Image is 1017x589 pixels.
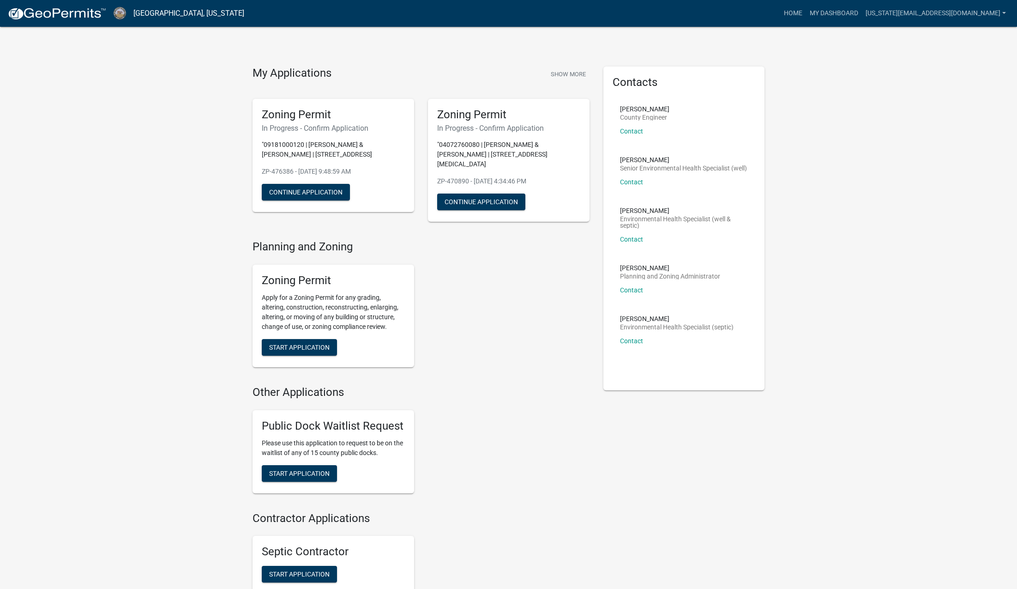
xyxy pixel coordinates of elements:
[253,386,590,501] wm-workflow-list-section: Other Applications
[262,566,337,583] button: Start Application
[620,114,669,121] p: County Engineer
[114,7,126,19] img: Cerro Gordo County, Iowa
[253,386,590,399] h4: Other Applications
[262,184,350,200] button: Continue Application
[620,286,643,294] a: Contact
[262,438,405,458] p: Please use this application to request to be on the waitlist of any of 15 county public docks.
[262,419,405,433] h5: Public Dock Waitlist Request
[620,273,720,279] p: Planning and Zoning Administrator
[253,67,331,80] h4: My Applications
[620,128,643,135] a: Contact
[262,108,405,121] h5: Zoning Permit
[620,207,748,214] p: [PERSON_NAME]
[437,194,525,210] button: Continue Application
[133,6,244,21] a: [GEOGRAPHIC_DATA], [US_STATE]
[620,236,643,243] a: Contact
[437,140,580,169] p: "04072760080 | [PERSON_NAME] & [PERSON_NAME] | [STREET_ADDRESS][MEDICAL_DATA]
[437,176,580,186] p: ZP-470890 - [DATE] 4:34:46 PM
[862,5,1010,22] a: [US_STATE][EMAIL_ADDRESS][DOMAIN_NAME]
[269,571,330,578] span: Start Application
[262,124,405,133] h6: In Progress - Confirm Application
[262,545,405,559] h5: Septic Contractor
[262,339,337,356] button: Start Application
[620,178,643,186] a: Contact
[620,165,747,171] p: Senior Environmental Health Specialist (well)
[547,67,590,82] button: Show More
[620,265,720,271] p: [PERSON_NAME]
[620,324,734,330] p: Environmental Health Specialist (septic)
[620,216,748,229] p: Environmental Health Specialist (well & septic)
[620,157,747,163] p: [PERSON_NAME]
[253,240,590,254] h4: Planning and Zoning
[437,108,580,121] h5: Zoning Permit
[269,469,330,477] span: Start Application
[262,293,405,332] p: Apply for a Zoning Permit for any grading, altering, construction, reconstructing, enlarging, alt...
[620,106,669,112] p: [PERSON_NAME]
[780,5,806,22] a: Home
[620,337,643,345] a: Contact
[262,167,405,176] p: ZP-476386 - [DATE] 9:48:59 AM
[262,465,337,482] button: Start Application
[253,512,590,525] h4: Contractor Applications
[437,124,580,133] h6: In Progress - Confirm Application
[806,5,862,22] a: My Dashboard
[269,344,330,351] span: Start Application
[613,76,756,89] h5: Contacts
[620,316,734,322] p: [PERSON_NAME]
[262,274,405,287] h5: Zoning Permit
[262,140,405,159] p: "09181000120 | [PERSON_NAME] & [PERSON_NAME] | [STREET_ADDRESS]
